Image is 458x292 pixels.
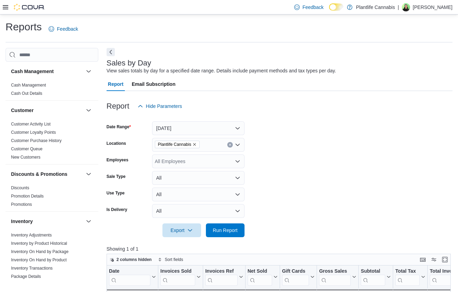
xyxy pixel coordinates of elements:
div: View sales totals by day for a specified date range. Details include payment methods and tax type... [107,67,336,74]
a: Promotion Details [11,194,44,199]
button: Subtotal [361,268,391,286]
h3: Inventory [11,218,33,225]
h3: Sales by Day [107,59,151,67]
button: Open list of options [235,142,240,148]
span: Plantlife Cannabis [158,141,191,148]
span: Inventory by Product Historical [11,241,67,246]
label: Use Type [107,190,125,196]
button: Customer [11,107,83,114]
button: Total Tax [395,268,425,286]
p: Plantlife Cannabis [356,3,395,11]
span: Discounts [11,185,29,191]
p: Showing 1 of 1 [107,245,454,252]
h3: Report [107,102,129,110]
div: Gift Card Sales [282,268,309,286]
button: Display options [430,255,438,264]
span: Export [167,223,197,237]
div: Net Sold [247,268,272,275]
button: Remove Plantlife Cannabis from selection in this group [192,142,197,147]
a: Promotions [11,202,32,207]
span: Customer Queue [11,146,42,152]
button: Net Sold [247,268,277,286]
button: Run Report [206,223,245,237]
button: Customer [84,106,93,114]
label: Employees [107,157,128,163]
a: Inventory On Hand by Package [11,249,69,254]
a: Inventory by Product Historical [11,241,67,246]
button: Discounts & Promotions [84,170,93,178]
button: Keyboard shortcuts [419,255,427,264]
button: Open list of options [235,159,240,164]
div: Total Tax [395,268,420,275]
a: Package Details [11,274,41,279]
h3: Discounts & Promotions [11,171,67,178]
a: Customer Loyalty Points [11,130,56,135]
span: Run Report [213,227,238,234]
button: Clear input [227,142,233,148]
button: Gift Cards [282,268,315,286]
span: Package Details [11,274,41,279]
label: Is Delivery [107,207,127,212]
button: Enter fullscreen [441,255,449,264]
a: Inventory On Hand by Product [11,258,67,262]
button: Invoices Sold [160,268,201,286]
div: Date [109,268,150,275]
a: Feedback [291,0,326,14]
span: Sort fields [165,257,183,262]
label: Locations [107,141,126,146]
span: Inventory Transactions [11,265,53,271]
label: Date Range [107,124,131,130]
button: Next [107,48,115,56]
button: Invoices Ref [205,268,243,286]
button: Inventory [84,217,93,225]
label: Sale Type [107,174,126,179]
span: Feedback [57,26,78,32]
a: Customer Queue [11,147,42,151]
a: Feedback [46,22,81,36]
h3: Cash Management [11,68,54,75]
span: Customer Purchase History [11,138,62,143]
a: Customer Activity List [11,122,51,127]
p: [PERSON_NAME] [413,3,452,11]
div: Gross Sales [319,268,351,286]
span: Feedback [302,4,323,11]
div: Cash Management [6,81,98,100]
div: Gift Cards [282,268,309,275]
button: Cash Management [84,67,93,75]
button: All [152,171,245,185]
div: Discounts & Promotions [6,184,98,211]
button: 2 columns hidden [107,255,155,264]
button: Cash Management [11,68,83,75]
div: Jim Stevenson [402,3,410,11]
img: Cova [14,4,45,11]
button: [DATE] [152,121,245,135]
button: Sort fields [155,255,186,264]
span: Inventory On Hand by Package [11,249,69,254]
div: Date [109,268,150,286]
button: All [152,188,245,201]
h1: Reports [6,20,42,34]
button: Discounts & Promotions [11,171,83,178]
span: Hide Parameters [146,103,182,110]
span: Cash Out Details [11,91,42,96]
button: Inventory [11,218,83,225]
div: Subtotal [361,268,385,275]
span: 2 columns hidden [117,257,152,262]
a: New Customers [11,155,40,160]
span: Plantlife Cannabis [155,141,200,148]
button: Hide Parameters [135,99,185,113]
h3: Customer [11,107,33,114]
p: | [398,3,399,11]
div: Subtotal [361,268,385,286]
a: Inventory Adjustments [11,233,52,238]
div: Net Sold [247,268,272,286]
div: Invoices Sold [160,268,195,275]
button: Date [109,268,156,286]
